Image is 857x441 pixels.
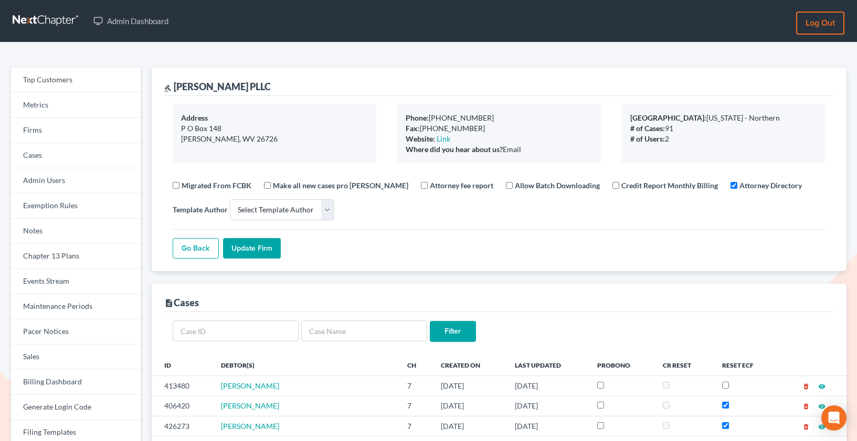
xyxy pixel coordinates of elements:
[432,376,506,396] td: [DATE]
[630,134,665,143] b: # of Users:
[273,180,408,191] label: Make all new cases pro [PERSON_NAME]
[164,298,174,308] i: description
[818,422,826,431] a: visibility
[796,12,844,35] a: Log out
[399,396,432,416] td: 7
[301,320,427,341] input: Case Name
[739,180,802,191] label: Attorney Directory
[506,376,589,396] td: [DATE]
[589,354,654,375] th: ProBono
[430,321,476,342] input: Filter
[406,134,435,143] b: Website:
[406,123,593,134] div: [PHONE_NUMBER]
[10,143,141,168] a: Cases
[173,320,299,341] input: Case ID
[399,354,432,375] th: Ch
[164,80,271,93] div: [PERSON_NAME] PLLC
[164,296,199,309] div: Cases
[821,405,847,431] div: Open Intercom Messenger
[399,416,432,436] td: 7
[506,396,589,416] td: [DATE]
[10,319,141,345] a: Pacer Notices
[10,68,141,93] a: Top Customers
[213,354,399,375] th: Debtor(s)
[506,354,589,375] th: Last Updated
[630,124,665,133] b: # of Cases:
[10,93,141,118] a: Metrics
[432,416,506,436] td: [DATE]
[173,204,228,215] label: Template Author
[437,134,450,143] a: Link
[173,238,219,259] a: Go Back
[221,422,279,431] a: [PERSON_NAME]
[221,401,279,410] a: [PERSON_NAME]
[818,381,826,390] a: visibility
[10,345,141,370] a: Sales
[406,113,429,122] b: Phone:
[181,123,368,134] div: P O Box 148
[802,422,810,431] a: delete_forever
[10,219,141,244] a: Notes
[818,423,826,431] i: visibility
[802,383,810,390] i: delete_forever
[630,113,817,123] div: [US_STATE] - Northern
[223,238,281,259] input: Update Firm
[802,423,810,431] i: delete_forever
[152,416,213,436] td: 426273
[406,145,503,154] b: Where did you hear about us?
[399,376,432,396] td: 7
[818,401,826,410] a: visibility
[152,376,213,396] td: 413480
[714,354,777,375] th: Reset ECF
[406,124,420,133] b: Fax:
[10,370,141,395] a: Billing Dashboard
[818,383,826,390] i: visibility
[802,403,810,410] i: delete_forever
[432,354,506,375] th: Created On
[221,381,279,390] a: [PERSON_NAME]
[802,401,810,410] a: delete_forever
[152,396,213,416] td: 406420
[164,84,172,92] i: gavel
[654,354,714,375] th: CR Reset
[10,395,141,420] a: Generate Login Code
[182,180,251,191] label: Migrated From FCBK
[10,244,141,269] a: Chapter 13 Plans
[515,180,600,191] label: Allow Batch Downloading
[432,396,506,416] td: [DATE]
[181,113,208,122] b: Address
[10,168,141,193] a: Admin Users
[10,193,141,219] a: Exemption Rules
[88,12,174,30] a: Admin Dashboard
[406,113,593,123] div: [PHONE_NUMBER]
[506,416,589,436] td: [DATE]
[152,354,213,375] th: ID
[630,123,817,134] div: 91
[630,134,817,144] div: 2
[10,294,141,319] a: Maintenance Periods
[181,134,368,144] div: [PERSON_NAME], WV 26726
[10,118,141,143] a: Firms
[10,269,141,294] a: Events Stream
[406,144,593,155] div: Email
[802,381,810,390] a: delete_forever
[621,180,718,191] label: Credit Report Monthly Billing
[630,113,706,122] b: [GEOGRAPHIC_DATA]:
[818,403,826,410] i: visibility
[430,180,493,191] label: Attorney fee report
